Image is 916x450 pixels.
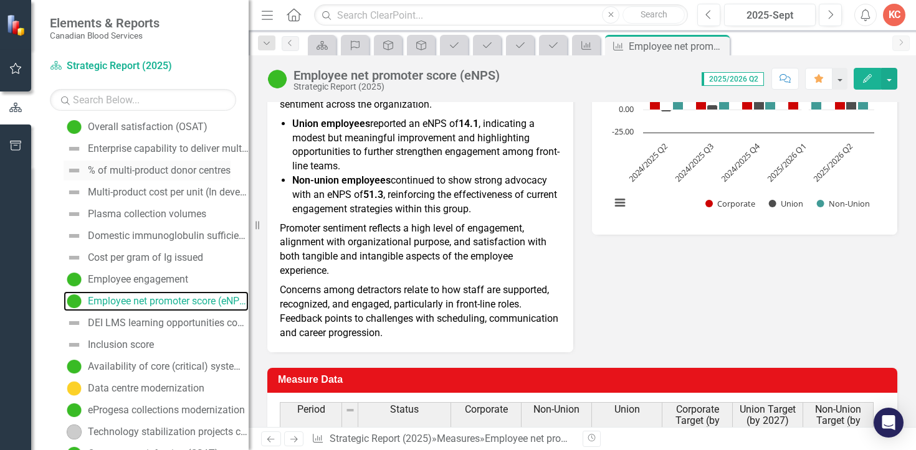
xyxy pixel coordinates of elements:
[64,204,206,224] a: Plasma collection volumes
[67,403,82,418] img: On Target
[64,313,249,333] a: DEI LMS learning opportunities completion rate
[661,110,671,112] path: 2024/2025 Q2, -2.2. Union.
[330,433,432,444] a: Strategic Report (2025)
[735,404,800,426] span: Union Target (by 2027)
[88,317,249,329] div: DEI LMS learning opportunities completion rate
[612,126,634,137] text: -25.00
[806,404,871,437] span: Non-Union Target (by 2027)
[533,404,580,415] span: Non-Union
[64,139,249,159] a: Enterprise capability to deliver multi-product ambition
[707,105,717,110] path: 2024/2025 Q3, 5.6. Union.
[604,35,880,222] svg: Interactive chart
[88,121,208,133] div: Overall satisfaction (OSAT)
[857,63,868,110] path: 2025/2026 Q2, 51.3. Non-Union.
[742,70,752,110] path: 2024/2025 Q4, 43.8. Corporate.
[753,83,764,110] path: 2024/2025 Q4, 30.4. Union.
[765,141,808,185] text: 2025/2026 Q1
[67,163,82,178] img: Not Defined
[67,207,82,222] img: Not Defined
[293,82,500,91] div: Strategic Report (2025)
[64,400,245,420] a: eProgesa collections modernization
[67,294,82,309] img: On Target
[88,361,249,372] div: Availability of core (critical) systems and applications
[64,335,154,355] a: Inclusion score
[765,53,775,110] path: 2024/2025 Q4, 62.8. Non-Union.
[88,230,249,241] div: Domestic immunoglobulin sufficiency
[88,143,249,154] div: Enterprise capability to deliver multi-product ambition
[292,118,370,129] strong: Union employees
[88,209,206,220] div: Plasma collection volumes
[297,404,325,415] span: Period
[67,359,82,374] img: On Target
[67,337,82,352] img: Not Defined
[811,141,854,185] text: 2025/2026 Q2
[614,404,640,415] span: Union
[64,291,249,311] a: Employee net promoter score (eNPS)
[64,422,249,442] a: Technology stabilization projects completion status
[88,165,231,176] div: % of multi-product donor centres
[278,374,891,385] h3: Measure Data
[619,103,634,115] text: 0.00
[292,174,561,217] li: continued to show strong advocacy with an eNPS of , reinforcing the effectiveness of current enga...
[314,4,688,26] input: Search ClearPoint...
[67,141,82,156] img: Not Defined
[672,62,683,110] path: 2024/2025 Q2, 53.5. Non-Union.
[846,97,856,110] path: 2025/2026 Q2, 14.1. Union.
[67,228,82,243] img: Not Defined
[728,8,811,23] div: 2025-Sept
[293,68,500,82] div: Employee net promoter score (eNPS)
[64,117,208,137] a: Overall satisfaction (OSAT)
[459,118,479,129] strong: 14.1
[88,274,188,285] div: Employee engagement
[788,85,798,110] path: 2025/2026 Q1, 27.9. Corporate.
[50,89,236,111] input: Search Below...
[623,6,685,24] button: Search
[88,187,249,198] div: Multi-product cost per unit (In development)
[641,9,667,19] span: Search
[363,189,383,200] strong: 51.3
[50,59,206,73] a: Strategic Report (2025)
[67,185,82,200] img: Not Defined
[874,408,904,438] div: Open Intercom Messenger
[292,174,391,186] strong: Non-union employees
[780,198,803,209] text: Union
[67,272,82,287] img: On Target
[64,270,188,289] a: Employee engagement
[280,219,561,281] p: Promoter sentiment reflects a high level of engagement, alignment with organizational purpose, an...
[705,199,755,210] button: Show Corporate
[629,39,727,54] div: Employee net promoter score (eNPS)
[292,117,561,174] li: reported an eNPS of , indicating a modest but meaningful improvement and highlighting opportuniti...
[50,30,160,40] small: Canadian Blood Services
[67,250,82,265] img: Not Defined
[67,316,82,330] img: Not Defined
[604,35,885,222] div: Chart. Highcharts interactive chart.
[718,141,763,185] text: 2024/2025 Q4
[883,4,905,26] button: KC
[64,357,249,377] a: Availability of core (critical) systems and applications
[717,198,755,209] text: Corporate
[312,432,573,446] div: » »
[672,141,715,185] text: 2024/2025 Q3
[485,433,646,444] div: Employee net promoter score (eNPS)
[817,199,869,210] button: Show Non-Union
[50,16,160,30] span: Elements & Reports
[702,72,764,86] span: 2025/2026 Q2
[267,69,287,89] img: On Target
[88,252,203,263] div: Cost per gram of Ig issued
[649,86,660,110] path: 2024/2025 Q2, 26.9. Corporate.
[67,424,82,439] img: No Information
[665,404,730,437] span: Corporate Target (by 2027)
[280,281,561,340] p: Concerns among detractors relate to how staff are supported, recognized, and engaged, particularl...
[64,161,231,180] a: % of multi-product donor centres
[88,296,249,307] div: Employee net promoter score (eNPS)
[769,199,803,210] button: Show Union
[88,339,154,350] div: Inclusion score
[828,198,869,209] text: Non-Union
[695,90,706,110] path: 2024/2025 Q3, 21.7. Corporate.
[5,13,29,37] img: ClearPoint Strategy
[64,248,203,268] a: Cost per gram of Ig issued
[345,405,355,415] img: 8DAGhfEEPCf229AAAAAElFTkSuQmCC
[64,378,204,398] a: Data centre modernization
[834,78,845,110] path: 2025/2026 Q2, 35. Corporate.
